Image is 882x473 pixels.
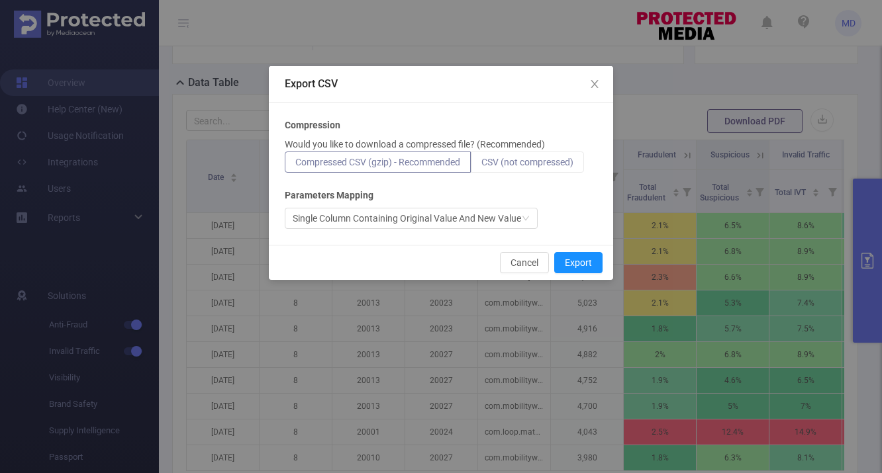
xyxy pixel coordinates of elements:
[589,79,600,89] i: icon: close
[481,157,573,167] span: CSV (not compressed)
[285,189,373,202] b: Parameters Mapping
[285,118,340,132] b: Compression
[295,157,460,167] span: Compressed CSV (gzip) - Recommended
[293,208,521,228] div: Single Column Containing Original Value And New Value
[500,252,549,273] button: Cancel
[285,138,545,151] p: Would you like to download a compressed file? (Recommended)
[285,77,597,91] div: Export CSV
[522,214,530,224] i: icon: down
[576,66,613,103] button: Close
[554,252,603,273] button: Export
